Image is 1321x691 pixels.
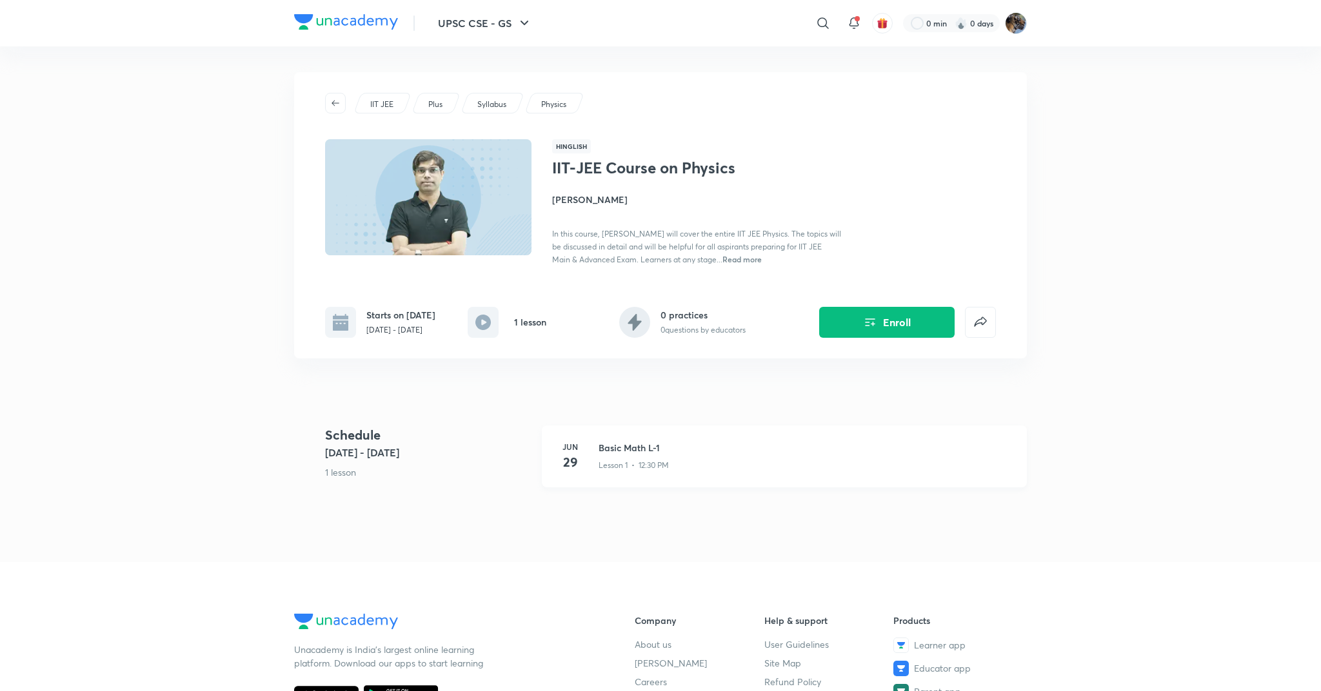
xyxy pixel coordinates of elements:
[428,99,442,110] p: Plus
[914,661,971,675] span: Educator app
[893,614,1023,627] h6: Products
[552,139,591,153] span: Hinglish
[294,14,398,30] img: Company Logo
[635,675,764,688] a: Careers
[477,99,506,110] p: Syllabus
[893,661,909,676] img: Educator app
[557,441,583,453] h6: Jun
[819,307,955,338] button: Enroll
[426,99,445,110] a: Plus
[368,99,396,110] a: IIT JEE
[475,99,509,110] a: Syllabus
[955,17,968,30] img: streak
[323,138,533,257] img: Thumbnail
[325,445,531,460] h5: [DATE] - [DATE]
[599,460,669,471] p: Lesson 1 • 12:30 PM
[635,675,667,688] span: Careers
[366,308,435,322] h6: Starts on [DATE]
[893,637,1023,653] a: Learner app
[539,99,569,110] a: Physics
[294,643,488,670] p: Unacademy is India’s largest online learning platform. Download our apps to start learning
[764,675,894,688] a: Refund Policy
[914,638,966,652] span: Learner app
[877,17,888,29] img: avatar
[965,307,996,338] button: false
[872,13,893,34] button: avatar
[294,614,593,632] a: Company Logo
[764,656,894,670] a: Site Map
[893,637,909,653] img: Learner app
[635,614,764,627] h6: Company
[294,614,398,629] img: Company Logo
[514,315,546,329] h6: 1 lesson
[366,324,435,336] p: [DATE] - [DATE]
[370,99,393,110] p: IIT JEE
[552,159,763,177] h1: IIT-JEE Course on Physics
[660,308,746,322] h6: 0 practices
[430,10,540,36] button: UPSC CSE - GS
[325,425,531,445] h4: Schedule
[893,661,1023,676] a: Educator app
[635,637,764,651] a: About us
[542,425,1027,503] a: Jun29Basic Math L-1Lesson 1 • 12:30 PM
[294,14,398,33] a: Company Logo
[552,193,841,206] h4: [PERSON_NAME]
[557,453,583,472] h4: 29
[722,254,762,264] span: Read more
[660,324,746,336] p: 0 questions by educators
[552,229,841,264] span: In this course, [PERSON_NAME] will cover the entire IIT JEE Physics. The topics will be discussed...
[541,99,566,110] p: Physics
[50,10,85,21] span: Support
[599,441,1011,454] h3: Basic Math L-1
[1005,12,1027,34] img: Chayan Mehta
[764,637,894,651] a: User Guidelines
[764,614,894,627] h6: Help & support
[635,656,764,670] a: [PERSON_NAME]
[325,465,531,479] p: 1 lesson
